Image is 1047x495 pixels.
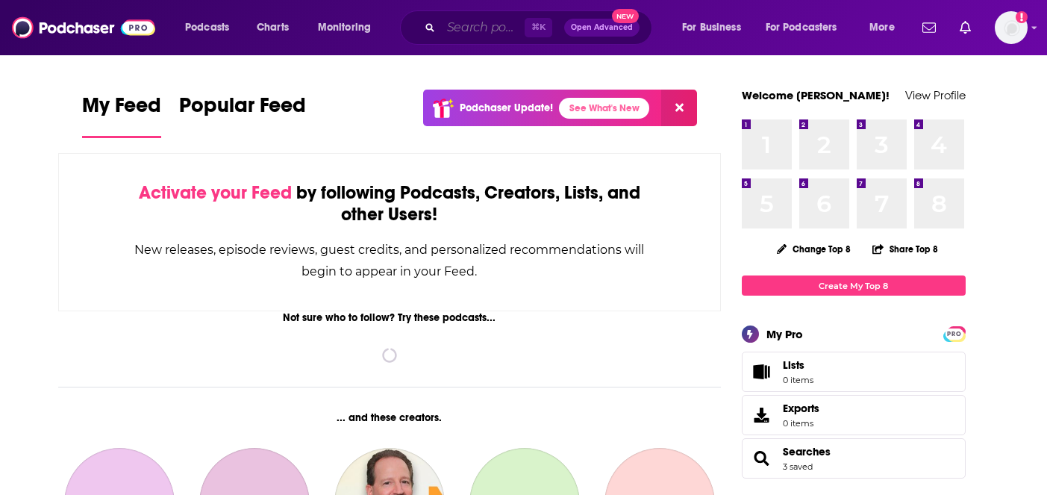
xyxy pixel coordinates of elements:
a: Show notifications dropdown [954,15,977,40]
a: Charts [247,16,298,40]
span: Charts [257,17,289,38]
div: Search podcasts, credits, & more... [414,10,666,45]
a: Searches [783,445,831,458]
a: Show notifications dropdown [916,15,942,40]
div: Not sure who to follow? Try these podcasts... [58,311,722,324]
img: Podchaser - Follow, Share and Rate Podcasts [12,13,155,42]
span: For Podcasters [766,17,837,38]
p: Podchaser Update! [460,102,553,114]
button: Change Top 8 [768,240,860,258]
input: Search podcasts, credits, & more... [441,16,525,40]
button: open menu [756,16,859,40]
img: User Profile [995,11,1028,44]
span: More [869,17,895,38]
a: PRO [946,328,963,339]
div: ... and these creators. [58,411,722,424]
a: See What's New [559,98,649,119]
span: PRO [946,329,963,340]
span: Logged in as christina_epic [995,11,1028,44]
a: My Feed [82,93,161,138]
button: open menu [175,16,249,40]
a: Lists [742,352,966,392]
a: Create My Top 8 [742,275,966,296]
button: Open AdvancedNew [564,19,640,37]
button: open menu [672,16,760,40]
a: Popular Feed [179,93,306,138]
span: Activate your Feed [139,181,292,204]
button: Share Top 8 [872,234,939,264]
a: View Profile [905,88,966,102]
a: Exports [742,395,966,435]
span: Lists [783,358,804,372]
span: Lists [747,361,777,382]
span: Podcasts [185,17,229,38]
a: Searches [747,448,777,469]
button: Show profile menu [995,11,1028,44]
a: 3 saved [783,461,813,472]
span: Exports [783,402,819,415]
span: Open Advanced [571,24,633,31]
svg: Add a profile image [1016,11,1028,23]
div: by following Podcasts, Creators, Lists, and other Users! [134,182,646,225]
span: 0 items [783,418,819,429]
span: My Feed [82,93,161,127]
span: Monitoring [318,17,371,38]
button: open menu [859,16,913,40]
button: open menu [307,16,390,40]
div: My Pro [766,327,803,341]
span: ⌘ K [525,18,552,37]
div: New releases, episode reviews, guest credits, and personalized recommendations will begin to appe... [134,239,646,282]
span: New [612,9,639,23]
span: 0 items [783,375,813,385]
span: Popular Feed [179,93,306,127]
a: Welcome [PERSON_NAME]! [742,88,890,102]
span: Exports [747,405,777,426]
span: For Business [682,17,741,38]
span: Lists [783,358,813,372]
span: Searches [742,438,966,479]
